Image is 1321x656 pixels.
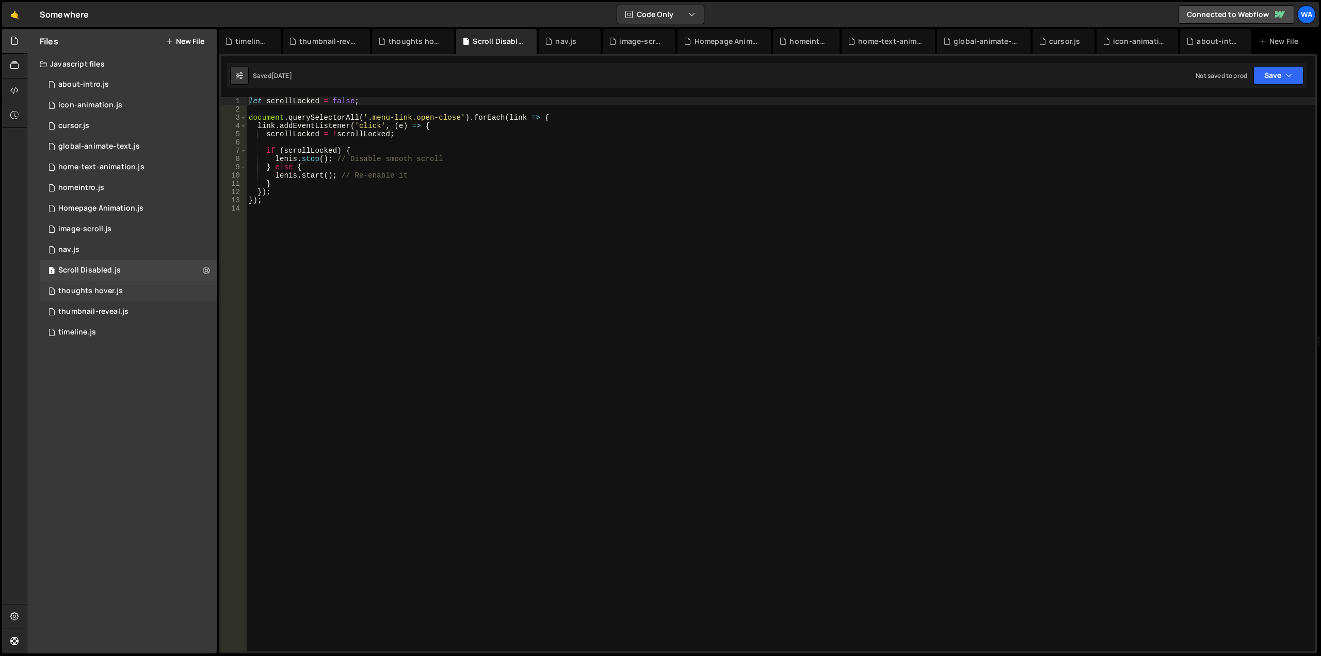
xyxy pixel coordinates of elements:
[40,157,217,178] div: 16169/43836.js
[221,204,247,213] div: 14
[389,36,442,46] div: thoughts hover.js
[221,180,247,188] div: 11
[253,71,292,80] div: Saved
[555,36,576,46] div: nav.js
[221,122,247,130] div: 4
[221,130,247,138] div: 5
[40,74,217,95] div: 16169/43473.js
[58,225,111,234] div: image-scroll.js
[58,121,89,131] div: cursor.js
[40,116,217,136] div: 16169/43840.js
[1178,5,1294,24] a: Connected to Webflow
[49,288,55,296] span: 1
[27,54,217,74] div: Javascript files
[617,5,704,24] button: Code Only
[221,163,247,171] div: 9
[40,219,217,239] div: 16169/43492.js
[58,183,104,193] div: homeintro.js
[221,196,247,204] div: 13
[58,101,122,110] div: icon-animation.js
[40,281,217,301] div: 16169/43632.js
[40,136,217,157] div: 16169/43896.js
[58,163,144,172] div: home-text-animation.js
[40,260,217,281] div: 16169/43484.js
[40,198,217,219] div: 16169/43539.js
[221,114,247,122] div: 3
[1196,71,1247,80] div: Not saved to prod
[58,266,121,275] div: Scroll Disabled.js
[695,36,759,46] div: Homepage Animation.js
[58,204,143,213] div: Homepage Animation.js
[1113,36,1166,46] div: icon-animation.js
[221,147,247,155] div: 7
[619,36,663,46] div: image-scroll.js
[221,105,247,114] div: 2
[299,36,358,46] div: thumbnail-reveal.js
[221,138,247,147] div: 6
[40,301,217,322] div: 16169/43943.js
[58,142,140,151] div: global-animate-text.js
[235,36,268,46] div: timeline.js
[221,97,247,105] div: 1
[58,328,96,337] div: timeline.js
[858,36,923,46] div: home-text-animation.js
[2,2,27,27] a: 🤙
[221,155,247,163] div: 8
[40,239,217,260] div: 16169/43960.js
[40,8,89,21] div: Somewhere
[790,36,827,46] div: homeintro.js
[1259,36,1302,46] div: New File
[40,36,58,47] h2: Files
[166,37,204,45] button: New File
[1297,5,1316,24] a: Wa
[40,178,217,198] div: 16169/43658.js
[1253,66,1303,85] button: Save
[58,286,123,296] div: thoughts hover.js
[473,36,524,46] div: Scroll Disabled.js
[40,322,217,343] div: 16169/43650.js
[40,95,217,116] div: 16169/45106.js
[58,245,79,254] div: nav.js
[1049,36,1080,46] div: cursor.js
[58,80,109,89] div: about-intro.js
[58,307,128,316] div: thumbnail-reveal.js
[221,188,247,196] div: 12
[1197,36,1238,46] div: about-intro.js
[221,171,247,180] div: 10
[49,267,55,276] span: 1
[954,36,1018,46] div: global-animate-text.js
[271,71,292,80] div: [DATE]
